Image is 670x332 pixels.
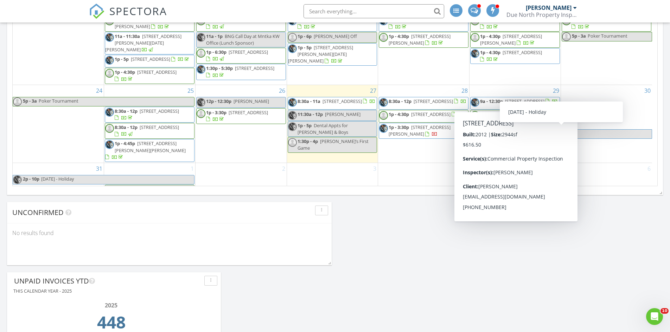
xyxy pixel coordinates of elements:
img: default-user-f0147aede5fd5fa78ca7ade42f37bd4542148d508eef1c3d3ea960f66861d68b.jpg [13,97,22,106]
span: [STREET_ADDRESS] [505,98,544,104]
img: default-user-f0147aede5fd5fa78ca7ade42f37bd4542148d508eef1c3d3ea960f66861d68b.jpg [197,109,205,118]
span: 1p - 5p [115,56,129,62]
a: 8:30a - 12p [STREET_ADDRESS] [379,97,468,110]
span: 1p - 4:30p [115,69,135,75]
div: 2025 [16,301,206,310]
a: Go to August 26, 2025 [277,85,287,96]
span: 11a - 2:30p [480,111,503,117]
span: 12p - 12:30p [206,98,231,104]
span: [STREET_ADDRESS][PERSON_NAME][PERSON_NAME] [480,111,551,124]
span: Birthday Dinner/Concert [480,144,529,157]
a: 8:30a - 11a [STREET_ADDRESS] [288,97,377,110]
a: 8:30a - 12p [STREET_ADDRESS] [480,17,544,30]
span: 8:30a - 12p [115,108,138,114]
a: 1p - 6:30p [STREET_ADDRESS] [196,48,286,64]
a: 1p - 6:30p [STREET_ADDRESS] [206,49,268,62]
a: Go to August 29, 2025 [551,85,561,96]
span: [STREET_ADDRESS][PERSON_NAME] [389,33,451,46]
a: 1p - 5p [STREET_ADDRESS] [115,56,190,62]
td: Go to August 23, 2025 [561,4,652,85]
span: Poker Tournament [588,33,627,39]
span: SPECTORA [109,4,167,18]
a: 11a - 2:30p [STREET_ADDRESS][PERSON_NAME][PERSON_NAME] [470,110,560,133]
img: godaddy_gary_and_furnace.jpg [197,98,205,107]
td: Go to August 19, 2025 [195,4,287,85]
span: 1:30p - 5:30p [206,65,233,71]
span: 1p - 4:30p [480,33,500,39]
a: 8:30a - 12p [STREET_ADDRESS] [105,123,194,139]
a: 1p - 5p [STREET_ADDRESS] [105,55,194,67]
img: godaddy_gary_and_furnace.jpg [105,56,114,65]
a: 8:30a - 12p [STREET_ADDRESS] [115,124,179,137]
div: Unpaid Invoices YTD [14,276,202,286]
a: 9a - 12:30p [STREET_ADDRESS] [470,97,560,110]
span: 5p - 3a [23,97,37,106]
td: Go to August 21, 2025 [378,4,470,85]
span: Poker Tournament [39,98,78,104]
span: [DATE] - Holiday [136,186,168,192]
a: 11a - 2:30p [STREET_ADDRESS][PERSON_NAME][PERSON_NAME] [471,111,551,131]
a: Go to August 24, 2025 [95,85,104,96]
span: 8:30a - 12p [115,124,138,130]
span: [STREET_ADDRESS] [140,108,179,114]
img: godaddy_gary_and_furnace.jpg [197,33,205,42]
img: default-user-f0147aede5fd5fa78ca7ade42f37bd4542148d508eef1c3d3ea960f66861d68b.jpg [471,144,479,152]
span: 11a - 11:30a [115,33,140,39]
img: default-user-f0147aede5fd5fa78ca7ade42f37bd4542148d508eef1c3d3ea960f66861d68b.jpg [105,124,114,133]
td: Go to September 4, 2025 [378,163,470,196]
span: [STREET_ADDRESS][PERSON_NAME][DATE][PERSON_NAME] [105,33,181,53]
a: 1p - 4:30p [STREET_ADDRESS] [389,111,464,117]
a: 8:30a - 12p [STREET_ADDRESS] [389,17,453,30]
a: 1p - 4:45p [STREET_ADDRESS][PERSON_NAME][PERSON_NAME] [105,140,186,160]
img: default-user-f0147aede5fd5fa78ca7ade42f37bd4542148d508eef1c3d3ea960f66861d68b.jpg [105,186,114,195]
img: godaddy_gary_and_furnace.jpg [471,130,479,138]
span: [PERSON_NAME] [234,98,269,104]
td: Go to August 17, 2025 [13,4,104,85]
a: 1:30p - 5:30p [STREET_ADDRESS] [196,64,286,80]
a: 8:30a - 12p [STREET_ADDRESS] [196,15,286,31]
a: Go to September 6, 2025 [646,163,652,174]
div: No results found [7,223,332,242]
a: Go to August 30, 2025 [643,85,652,96]
a: Go to September 4, 2025 [463,163,469,174]
span: 2p - 10p [480,130,497,138]
a: Go to August 28, 2025 [460,85,469,96]
td: Go to September 5, 2025 [470,163,561,196]
span: [STREET_ADDRESS] [131,56,170,62]
a: 1p - 4:30p [STREET_ADDRESS][PERSON_NAME] [389,33,451,46]
img: godaddy_gary_and_furnace.jpg [288,44,297,53]
img: godaddy_gary_and_furnace.jpg [105,33,114,42]
span: [STREET_ADDRESS][PERSON_NAME][DATE][PERSON_NAME] [288,44,353,64]
td: Go to August 27, 2025 [287,85,378,163]
a: 1p - 3:30p [STREET_ADDRESS] [196,108,286,124]
div: [PERSON_NAME] [526,4,572,11]
a: 1p - 5p [STREET_ADDRESS][PERSON_NAME][DATE][PERSON_NAME] [288,43,377,66]
span: 1p - 3:30p [206,109,226,116]
td: Go to August 26, 2025 [195,85,287,163]
td: Go to September 3, 2025 [287,163,378,196]
td: Go to September 1, 2025 [104,163,196,196]
img: default-user-f0147aede5fd5fa78ca7ade42f37bd4542148d508eef1c3d3ea960f66861d68b.jpg [288,33,297,42]
img: godaddy_gary_and_furnace.jpg [197,65,205,74]
a: 8:30a - 12p [STREET_ADDRESS] [206,17,270,30]
a: 1p - 3:30p [STREET_ADDRESS][PERSON_NAME] [379,123,468,139]
span: 11a - 1p [206,33,223,39]
a: 8:30a - 11a [STREET_ADDRESS] [298,98,375,104]
td: Go to August 29, 2025 [470,85,561,163]
a: Go to September 3, 2025 [372,163,378,174]
span: 1p - 4:30p [389,111,409,117]
img: godaddy_gary_and_furnace.jpg [379,124,388,133]
a: Go to August 25, 2025 [186,85,195,96]
td: Go to August 22, 2025 [470,4,561,85]
span: 1p - 4:30p [389,33,409,39]
a: 1p - 4:30p [STREET_ADDRESS][PERSON_NAME] [470,32,560,48]
a: 1p - 4:30p [STREET_ADDRESS] [105,68,194,84]
input: Search everything... [304,4,444,18]
img: default-user-f0147aede5fd5fa78ca7ade42f37bd4542148d508eef1c3d3ea960f66861d68b.jpg [471,111,479,120]
span: [STREET_ADDRESS] [140,124,179,130]
a: 8:30a - 12p [STREET_ADDRESS] [105,107,194,123]
span: Unconfirmed [12,208,64,217]
td: Go to August 28, 2025 [378,85,470,163]
span: 1p - 5p [298,44,312,51]
a: 11a - 11:30a [STREET_ADDRESS][PERSON_NAME][DATE][PERSON_NAME] [105,32,194,55]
